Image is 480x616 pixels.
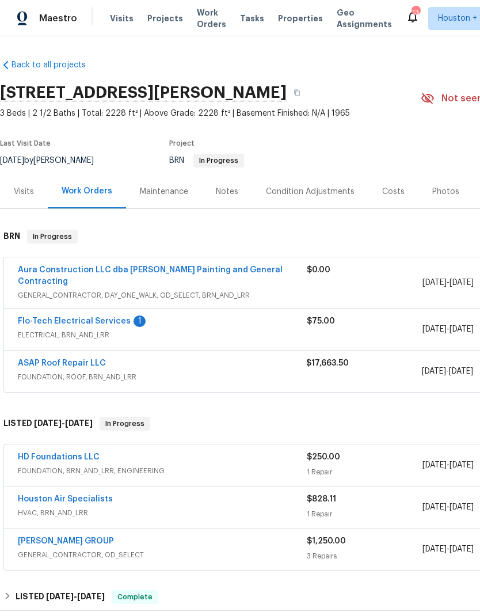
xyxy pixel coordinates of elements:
span: $17,663.50 [306,359,349,367]
div: Condition Adjustments [266,186,355,197]
span: GENERAL_CONTRACTOR, OD_SELECT [18,549,307,561]
span: FOUNDATION, ROOF, BRN_AND_LRR [18,371,306,383]
div: Notes [216,186,238,197]
h6: LISTED [16,590,105,604]
span: [DATE] [422,461,447,469]
span: [DATE] [449,325,474,333]
span: [DATE] [449,545,474,553]
span: - [34,419,93,427]
span: Work Orders [197,7,226,30]
div: 3 Repairs [307,550,422,562]
div: Costs [382,186,405,197]
span: FOUNDATION, BRN_AND_LRR, ENGINEERING [18,465,307,477]
span: - [422,459,474,471]
span: - [422,366,473,377]
a: [PERSON_NAME] GROUP [18,537,114,545]
span: [DATE] [422,325,447,333]
a: Aura Construction LLC dba [PERSON_NAME] Painting and General Contracting [18,266,283,286]
span: Tasks [240,14,264,22]
span: - [46,592,105,600]
a: ASAP Roof Repair LLC [18,359,106,367]
span: Complete [113,591,157,603]
span: [DATE] [34,419,62,427]
span: Properties [278,13,323,24]
span: $0.00 [307,266,330,274]
span: In Progress [28,231,77,242]
span: - [422,501,474,513]
div: 13 [412,7,420,18]
span: - [422,324,474,335]
h6: BRN [3,230,20,244]
span: [DATE] [422,279,447,287]
a: Flo-Tech Electrical Services [18,317,131,325]
span: [DATE] [449,367,473,375]
span: [DATE] [422,367,446,375]
div: Photos [432,186,459,197]
span: HVAC, BRN_AND_LRR [18,507,307,519]
span: [DATE] [449,503,474,511]
span: [DATE] [422,545,447,553]
span: Geo Assignments [337,7,392,30]
div: Visits [14,186,34,197]
button: Copy Address [287,82,307,103]
span: [DATE] [449,461,474,469]
span: [DATE] [449,279,474,287]
a: Houston Air Specialists [18,495,113,503]
div: Work Orders [62,185,112,197]
span: $250.00 [307,453,340,461]
span: Projects [147,13,183,24]
span: [DATE] [65,419,93,427]
span: $1,250.00 [307,537,346,545]
span: - [422,277,474,288]
h6: LISTED [3,417,93,431]
a: HD Foundations LLC [18,453,100,461]
div: 1 [134,315,146,327]
span: [DATE] [422,503,447,511]
span: In Progress [195,157,243,164]
span: [DATE] [46,592,74,600]
span: $75.00 [307,317,335,325]
span: BRN [169,157,244,165]
span: In Progress [101,418,149,429]
span: - [422,543,474,555]
div: 1 Repair [307,508,422,520]
span: $828.11 [307,495,336,503]
span: GENERAL_CONTRACTOR, DAY_ONE_WALK, OD_SELECT, BRN_AND_LRR [18,290,307,301]
span: [DATE] [77,592,105,600]
span: ELECTRICAL, BRN_AND_LRR [18,329,307,341]
span: Project [169,140,195,147]
span: Visits [110,13,134,24]
div: 1 Repair [307,466,422,478]
div: Maintenance [140,186,188,197]
span: Maestro [39,13,77,24]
